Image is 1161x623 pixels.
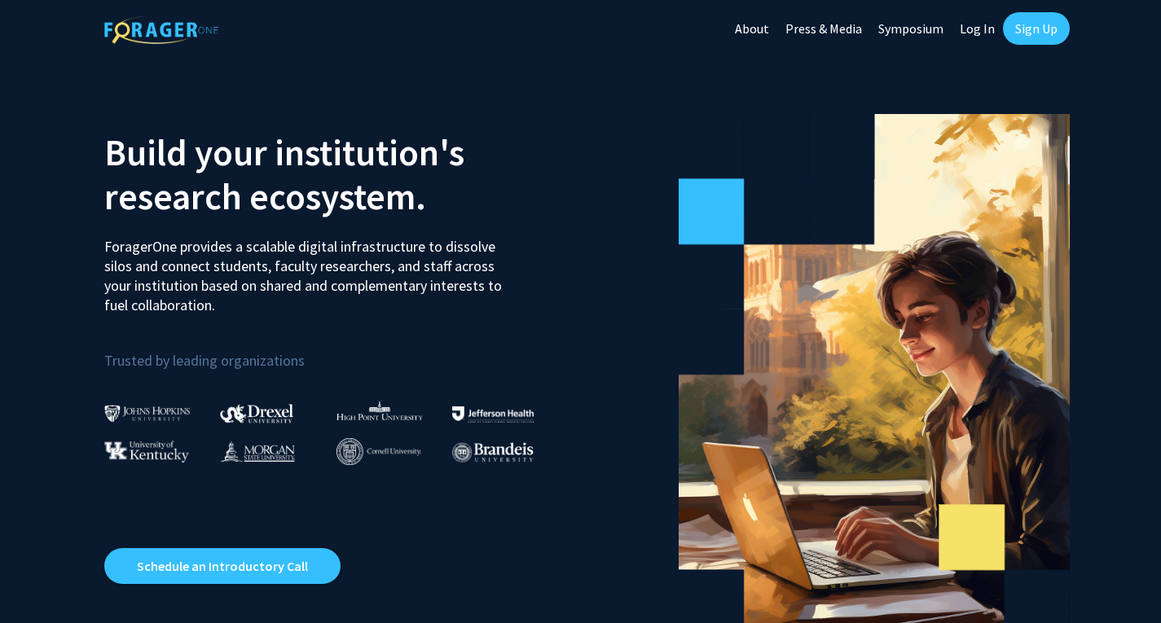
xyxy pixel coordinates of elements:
[104,441,189,463] img: University of Kentucky
[104,548,341,584] a: Opens in a new tab
[452,442,534,463] img: Brandeis University
[452,406,534,422] img: Thomas Jefferson University
[12,550,69,611] iframe: Chat
[104,15,218,44] img: ForagerOne Logo
[336,438,421,465] img: Cornell University
[104,405,191,422] img: Johns Hopkins University
[220,404,293,423] img: Drexel University
[104,225,513,315] p: ForagerOne provides a scalable digital infrastructure to dissolve silos and connect students, fac...
[336,401,423,420] img: High Point University
[104,130,569,218] h2: Build your institution's research ecosystem.
[1003,12,1070,45] a: Sign Up
[104,328,569,373] p: Trusted by leading organizations
[220,441,295,462] img: Morgan State University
